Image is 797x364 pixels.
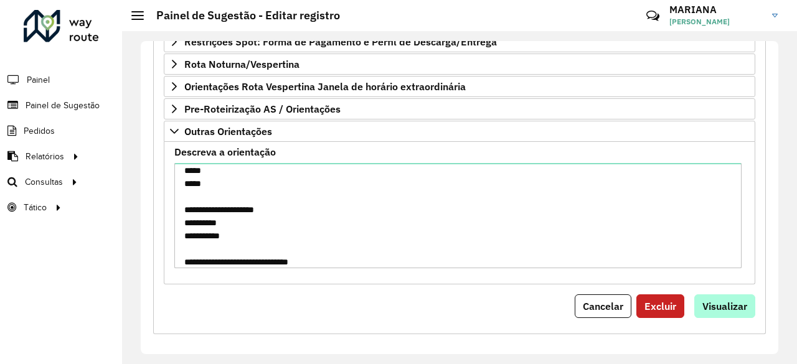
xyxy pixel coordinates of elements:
[583,300,623,312] span: Cancelar
[184,126,272,136] span: Outras Orientações
[669,4,763,16] h3: MARIANA
[184,82,466,91] span: Orientações Rota Vespertina Janela de horário extraordinária
[26,150,64,163] span: Relatórios
[164,121,755,142] a: Outras Orientações
[164,76,755,97] a: Orientações Rota Vespertina Janela de horário extraordinária
[694,294,755,318] button: Visualizar
[24,124,55,138] span: Pedidos
[24,201,47,214] span: Tático
[164,142,755,284] div: Outras Orientações
[702,300,747,312] span: Visualizar
[174,144,276,159] label: Descreva a orientação
[164,31,755,52] a: Restrições Spot: Forma de Pagamento e Perfil de Descarga/Entrega
[184,104,341,114] span: Pre-Roteirização AS / Orientações
[669,16,763,27] span: [PERSON_NAME]
[636,294,684,318] button: Excluir
[27,73,50,86] span: Painel
[575,294,631,318] button: Cancelar
[184,59,299,69] span: Rota Noturna/Vespertina
[164,54,755,75] a: Rota Noturna/Vespertina
[26,99,100,112] span: Painel de Sugestão
[184,37,497,47] span: Restrições Spot: Forma de Pagamento e Perfil de Descarga/Entrega
[25,175,63,189] span: Consultas
[644,300,676,312] span: Excluir
[164,98,755,119] a: Pre-Roteirização AS / Orientações
[144,9,340,22] h2: Painel de Sugestão - Editar registro
[639,2,666,29] a: Contato Rápido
